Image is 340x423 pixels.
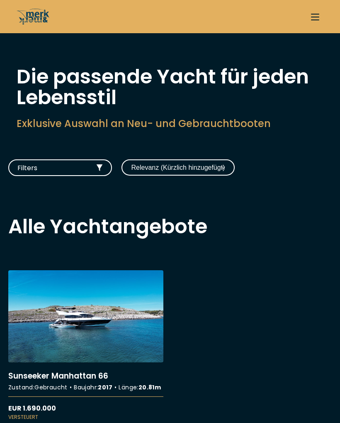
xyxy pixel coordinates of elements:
[17,163,88,173] span: Filters
[8,216,332,237] h2: Alle Yachtangebote
[8,270,163,421] a: More details aboutSunseeker Manhattan 66
[17,116,323,131] h2: Exklusive Auswahl an Neu- und Gebrauchtbooten
[17,66,323,108] h1: Die passende Yacht für jeden Lebensstil
[8,159,112,176] button: Filters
